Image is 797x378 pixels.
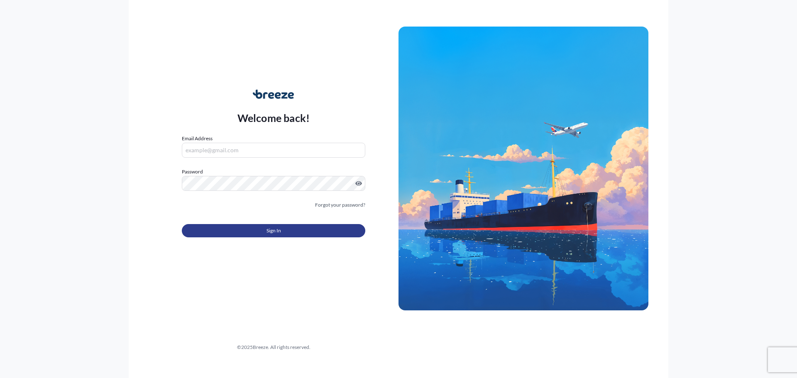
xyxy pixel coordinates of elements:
button: Sign In [182,224,365,237]
img: Ship illustration [398,27,648,310]
input: example@gmail.com [182,143,365,158]
p: Welcome back! [237,111,310,124]
button: Show password [355,180,362,187]
span: Sign In [266,227,281,235]
div: © 2025 Breeze. All rights reserved. [149,343,398,351]
label: Password [182,168,365,176]
label: Email Address [182,134,213,143]
a: Forgot your password? [315,201,365,209]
